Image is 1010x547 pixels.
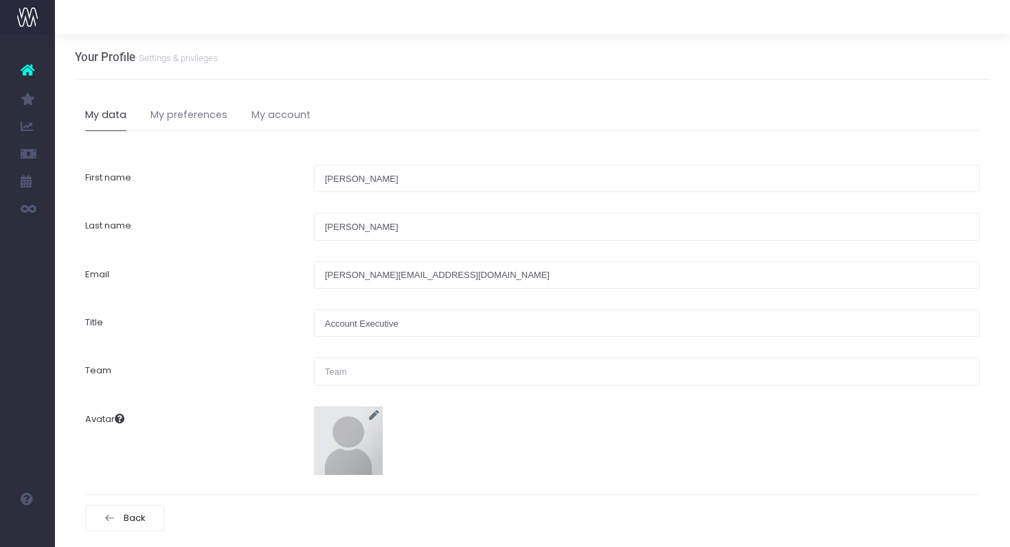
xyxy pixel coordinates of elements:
span: Back [120,513,146,524]
a: My data [85,100,126,131]
input: Last name [314,213,980,240]
a: Back [85,505,165,531]
label: Avatar [75,406,304,475]
label: Email [75,261,304,289]
a: My account [251,100,311,131]
label: Team [75,358,304,385]
input: Enter email [314,261,980,289]
input: First name [314,165,980,192]
label: First name [75,165,304,192]
span: Add avatar [358,401,390,429]
label: Last name [75,213,304,240]
input: Team [314,358,980,385]
img: images/default_profile_image.png [17,520,38,540]
img: Invalid url [314,406,383,475]
label: Title [75,310,304,337]
input: Title [314,310,980,337]
h3: Your Profile [75,50,218,64]
small: Settings & privileges [135,50,218,64]
a: My preferences [150,100,227,131]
